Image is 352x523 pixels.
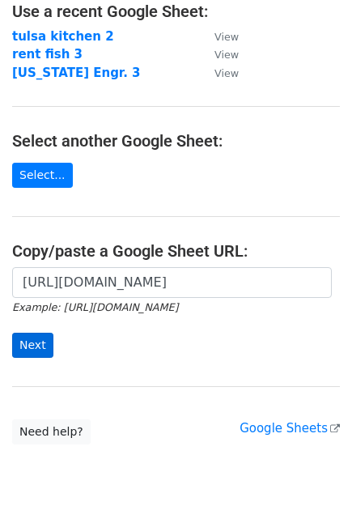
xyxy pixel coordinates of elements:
a: View [198,47,239,62]
a: View [198,66,239,80]
small: View [214,67,239,79]
a: rent fish 3 [12,47,83,62]
a: tulsa kitchen 2 [12,29,114,44]
a: View [198,29,239,44]
iframe: Chat Widget [271,445,352,523]
input: Paste your Google Sheet URL here [12,267,332,298]
h4: Use a recent Google Sheet: [12,2,340,21]
a: Select... [12,163,73,188]
input: Next [12,333,53,358]
h4: Copy/paste a Google Sheet URL: [12,241,340,261]
h4: Select another Google Sheet: [12,131,340,151]
a: [US_STATE] Engr. 3 [12,66,141,80]
a: Need help? [12,419,91,444]
small: Example: [URL][DOMAIN_NAME] [12,301,178,313]
small: View [214,49,239,61]
small: View [214,31,239,43]
a: Google Sheets [240,421,340,436]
